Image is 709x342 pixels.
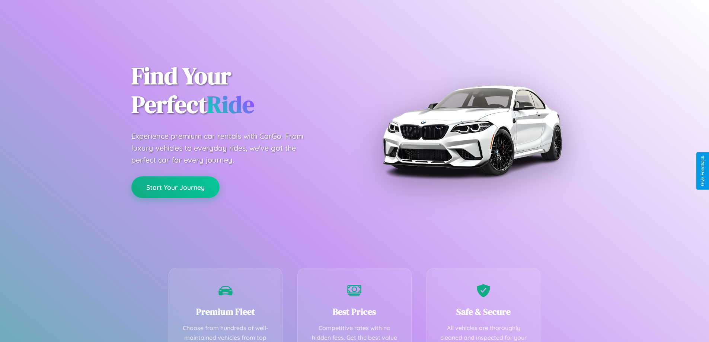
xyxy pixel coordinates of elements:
div: Give Feedback [700,156,705,186]
h3: Premium Fleet [180,306,271,318]
h1: Find Your Perfect [131,62,344,119]
span: Ride [207,88,254,121]
button: Start Your Journey [131,176,220,198]
img: Premium BMW car rental vehicle [379,37,565,223]
p: Experience premium car rentals with CarGo. From luxury vehicles to everyday rides, we've got the ... [131,130,317,166]
h3: Best Prices [309,306,400,318]
h3: Safe & Secure [438,306,529,318]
